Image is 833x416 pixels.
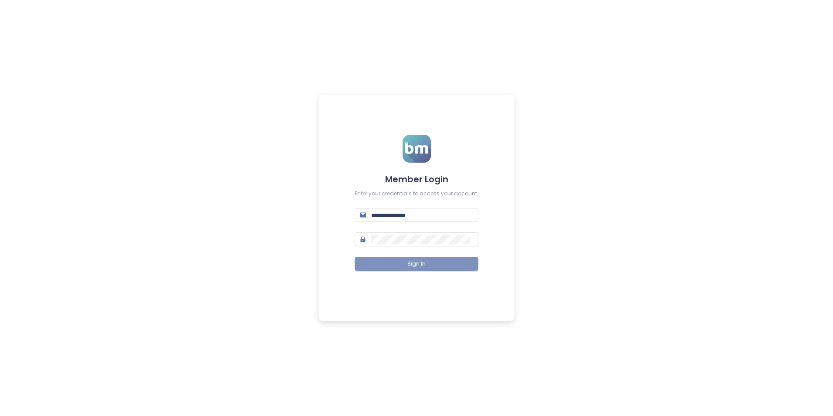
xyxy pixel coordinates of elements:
button: Sign In [355,257,478,271]
img: logo [403,135,431,163]
span: mail [360,212,366,218]
span: Sign In [407,260,426,268]
div: Enter your credentials to access your account. [355,190,478,198]
span: lock [360,236,366,242]
h4: Member Login [355,173,478,185]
